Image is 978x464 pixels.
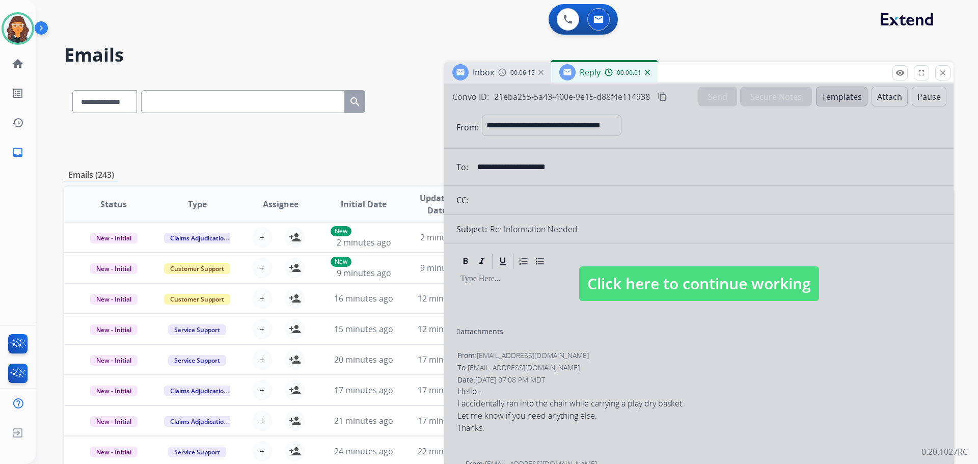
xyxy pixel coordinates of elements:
span: Claims Adjudication [164,233,234,243]
span: + [260,415,264,427]
span: + [260,262,264,274]
span: 22 minutes ago [418,446,477,457]
span: 16 minutes ago [334,293,393,304]
span: 20 minutes ago [334,354,393,365]
mat-icon: person_add [289,384,301,396]
span: 24 minutes ago [334,446,393,457]
span: Inbox [473,67,494,78]
mat-icon: person_add [289,231,301,243]
button: + [252,319,273,339]
span: Type [188,198,207,210]
button: + [252,258,273,278]
button: + [252,411,273,431]
button: + [252,349,273,370]
span: New - Initial [90,233,138,243]
span: Status [100,198,127,210]
mat-icon: person_add [289,353,301,366]
mat-icon: remove_red_eye [895,68,905,77]
span: 17 minutes ago [418,385,477,396]
mat-icon: person_add [289,445,301,457]
span: 2 minutes ago [337,237,391,248]
span: 12 minutes ago [418,323,477,335]
span: + [260,384,264,396]
span: 17 minutes ago [418,415,477,426]
span: Customer Support [164,263,230,274]
span: + [260,323,264,335]
span: Customer Support [164,294,230,305]
span: 00:00:01 [617,69,641,77]
img: avatar [4,14,32,43]
span: Reply [580,67,601,78]
mat-icon: person_add [289,292,301,305]
mat-icon: fullscreen [917,68,926,77]
span: + [260,353,264,366]
button: + [252,288,273,309]
span: New - Initial [90,263,138,274]
span: New - Initial [90,355,138,366]
mat-icon: person_add [289,262,301,274]
span: Assignee [263,198,298,210]
button: + [252,441,273,461]
span: Service Support [168,355,226,366]
mat-icon: home [12,58,24,70]
mat-icon: history [12,117,24,129]
button: + [252,380,273,400]
mat-icon: person_add [289,415,301,427]
span: New - Initial [90,447,138,457]
span: 15 minutes ago [334,323,393,335]
mat-icon: close [938,68,947,77]
span: Claims Adjudication [164,416,234,427]
span: Initial Date [341,198,387,210]
span: 2 minutes ago [420,232,475,243]
span: New - Initial [90,416,138,427]
mat-icon: search [349,96,361,108]
span: 00:06:15 [510,69,535,77]
span: 17 minutes ago [418,354,477,365]
button: + [252,227,273,248]
p: Emails (243) [64,169,118,181]
span: + [260,292,264,305]
span: 17 minutes ago [334,385,393,396]
mat-icon: person_add [289,323,301,335]
mat-icon: inbox [12,146,24,158]
span: Updated Date [414,192,460,216]
span: 9 minutes ago [420,262,475,274]
span: Click here to continue working [579,266,819,301]
span: 9 minutes ago [337,267,391,279]
span: 12 minutes ago [418,293,477,304]
span: New - Initial [90,294,138,305]
span: New - Initial [90,386,138,396]
span: Service Support [168,324,226,335]
span: New - Initial [90,324,138,335]
p: New [331,226,351,236]
p: 0.20.1027RC [921,446,968,458]
h2: Emails [64,45,954,65]
mat-icon: list_alt [12,87,24,99]
span: Claims Adjudication [164,386,234,396]
span: + [260,445,264,457]
span: Service Support [168,447,226,457]
span: 21 minutes ago [334,415,393,426]
p: New [331,257,351,267]
span: + [260,231,264,243]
